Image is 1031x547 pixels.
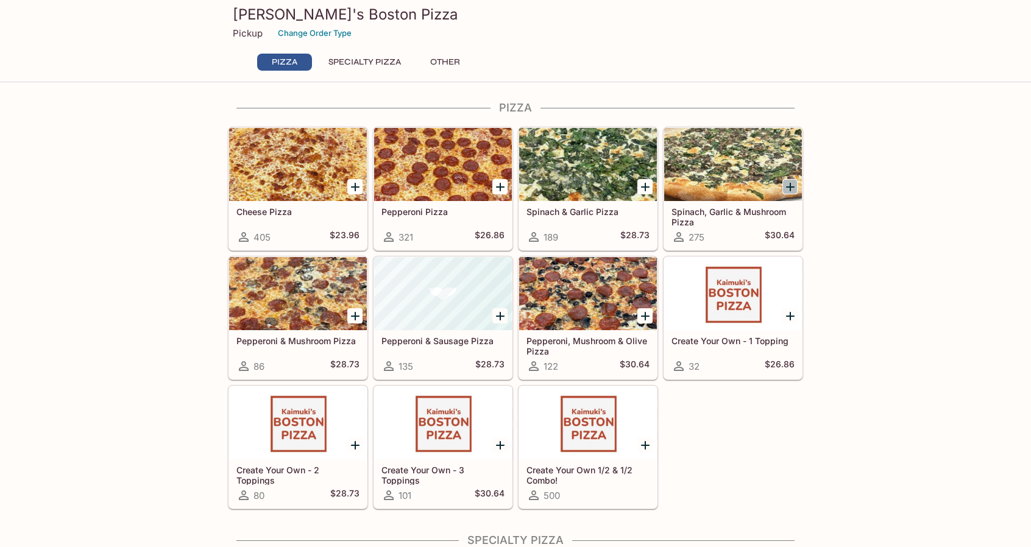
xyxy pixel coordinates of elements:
div: Spinach, Garlic & Mushroom Pizza [664,128,802,201]
button: Add Pepperoni & Sausage Pizza [492,308,508,323]
h5: $28.73 [330,488,360,503]
a: Create Your Own - 2 Toppings80$28.73 [229,386,367,509]
h5: Create Your Own - 3 Toppings [381,465,505,485]
a: Spinach & Garlic Pizza189$28.73 [519,127,657,250]
h4: Specialty Pizza [228,534,803,547]
button: Add Spinach & Garlic Pizza [637,179,653,194]
h5: $30.64 [765,230,795,244]
h5: $23.96 [330,230,360,244]
span: 32 [689,361,700,372]
div: Pepperoni, Mushroom & Olive Pizza [519,257,657,330]
p: Pickup [233,27,263,39]
h5: Pepperoni & Mushroom Pizza [236,336,360,346]
div: Pepperoni Pizza [374,128,512,201]
span: 321 [399,231,413,243]
button: Add Cheese Pizza [347,179,363,194]
div: Create Your Own - 3 Toppings [374,386,512,459]
button: Add Create Your Own - 1 Topping [782,308,798,323]
h5: Spinach, Garlic & Mushroom Pizza [671,206,795,227]
a: Create Your Own - 1 Topping32$26.86 [664,256,802,379]
div: Spinach & Garlic Pizza [519,128,657,201]
a: Cheese Pizza405$23.96 [229,127,367,250]
span: 122 [544,361,558,372]
h5: Pepperoni Pizza [381,206,505,217]
h5: Spinach & Garlic Pizza [526,206,650,217]
a: Pepperoni & Mushroom Pizza86$28.73 [229,256,367,379]
h5: Create Your Own - 1 Topping [671,336,795,346]
span: 189 [544,231,558,243]
button: Add Create Your Own 1/2 & 1/2 Combo! [637,437,653,453]
h4: Pizza [228,101,803,115]
div: Pepperoni & Sausage Pizza [374,257,512,330]
button: Other [417,54,472,71]
button: Add Pepperoni Pizza [492,179,508,194]
a: Pepperoni, Mushroom & Olive Pizza122$30.64 [519,256,657,379]
h5: Cheese Pizza [236,206,360,217]
button: Add Create Your Own - 3 Toppings [492,437,508,453]
div: Create Your Own - 1 Topping [664,257,802,330]
button: Specialty Pizza [322,54,408,71]
a: Spinach, Garlic & Mushroom Pizza275$30.64 [664,127,802,250]
h5: $28.73 [330,359,360,373]
button: Add Spinach, Garlic & Mushroom Pizza [782,179,798,194]
a: Pepperoni Pizza321$26.86 [374,127,512,250]
div: Cheese Pizza [229,128,367,201]
h5: $30.64 [475,488,505,503]
span: 500 [544,490,560,501]
button: Change Order Type [272,24,357,43]
a: Pepperoni & Sausage Pizza135$28.73 [374,256,512,379]
button: Add Create Your Own - 2 Toppings [347,437,363,453]
h3: [PERSON_NAME]'s Boston Pizza [233,5,798,24]
div: Pepperoni & Mushroom Pizza [229,257,367,330]
h5: $26.86 [765,359,795,373]
span: 80 [253,490,264,501]
button: Pizza [257,54,312,71]
h5: $26.86 [475,230,505,244]
div: Create Your Own 1/2 & 1/2 Combo! [519,386,657,459]
h5: Pepperoni, Mushroom & Olive Pizza [526,336,650,356]
span: 135 [399,361,413,372]
a: Create Your Own 1/2 & 1/2 Combo!500 [519,386,657,509]
button: Add Pepperoni, Mushroom & Olive Pizza [637,308,653,323]
h5: $28.73 [620,230,650,244]
h5: $30.64 [620,359,650,373]
h5: Create Your Own - 2 Toppings [236,465,360,485]
div: Create Your Own - 2 Toppings [229,386,367,459]
h5: $28.73 [475,359,505,373]
h5: Create Your Own 1/2 & 1/2 Combo! [526,465,650,485]
button: Add Pepperoni & Mushroom Pizza [347,308,363,323]
span: 275 [689,231,704,243]
span: 101 [399,490,411,501]
span: 86 [253,361,264,372]
span: 405 [253,231,271,243]
a: Create Your Own - 3 Toppings101$30.64 [374,386,512,509]
h5: Pepperoni & Sausage Pizza [381,336,505,346]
